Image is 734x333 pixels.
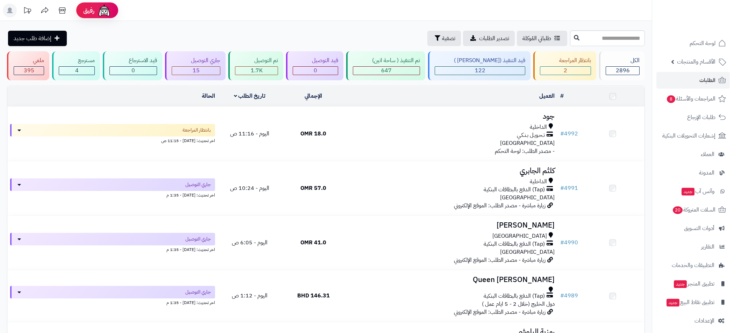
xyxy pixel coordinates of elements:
[701,242,714,252] span: التقارير
[251,66,263,75] span: 1.7K
[59,67,94,75] div: 4
[656,127,730,144] a: إشعارات التحويلات البنكية
[131,66,135,75] span: 0
[560,92,564,100] a: #
[656,183,730,200] a: وآتس آبجديد
[666,94,715,104] span: المراجعات والأسئلة
[484,292,545,300] span: (Tap) الدفع بالبطاقات البنكية
[234,92,266,100] a: تاريخ الطلب
[19,3,36,19] a: تحديثات المنصة
[297,291,330,300] span: 146.31 BHD
[442,34,455,43] span: تصفية
[656,201,730,218] a: السلات المتروكة20
[484,240,545,248] span: (Tap) الدفع بالبطاقات البنكية
[172,67,220,75] div: 15
[10,298,215,306] div: اخر تحديث: [DATE] - 1:35 م
[672,205,715,215] span: السلات المتروكة
[185,236,211,243] span: جاري التوصيل
[492,232,547,240] span: [GEOGRAPHIC_DATA]
[475,66,485,75] span: 122
[598,51,646,80] a: الكل2896
[500,193,555,202] span: [GEOGRAPHIC_DATA]
[14,57,44,65] div: ملغي
[616,66,630,75] span: 2896
[454,256,546,264] span: زيارة مباشرة - مصدر الطلب: الموقع الإلكتروني
[656,312,730,329] a: الإعدادات
[435,67,525,75] div: 122
[353,67,420,75] div: 647
[10,191,215,198] div: اخر تحديث: [DATE] - 1:35 م
[285,51,345,80] a: قيد التوصيل 0
[606,57,640,65] div: الكل
[656,146,730,163] a: العملاء
[230,184,269,192] span: اليوم - 10:24 ص
[686,20,727,34] img: logo-2.png
[101,51,164,80] a: قيد الاسترجاع 0
[656,164,730,181] a: المدونة
[193,66,200,75] span: 15
[560,184,564,192] span: #
[677,57,715,67] span: الأقسام والمنتجات
[232,291,268,300] span: اليوم - 1:12 ص
[183,127,211,134] span: بانتظار المراجعة
[539,92,555,100] a: العميل
[656,90,730,107] a: المراجعات والأسئلة8
[687,112,715,122] span: طلبات الإرجاع
[672,260,714,270] span: التطبيقات والخدمات
[14,34,51,43] span: إضافة طلب جديد
[656,257,730,274] a: التطبيقات والخدمات
[235,57,278,65] div: تم التوصيل
[235,67,278,75] div: 1711
[662,131,715,141] span: إشعارات التحويلات البنكية
[348,221,555,229] h3: [PERSON_NAME]
[427,51,532,80] a: قيد التنفيذ ([PERSON_NAME] ) 122
[656,238,730,255] a: التقارير
[10,245,215,253] div: اخر تحديث: [DATE] - 1:35 م
[230,129,269,138] span: اليوم - 11:16 ص
[667,299,679,306] span: جديد
[293,67,338,75] div: 0
[348,167,555,175] h3: كلثم الجابري
[656,72,730,89] a: الطلبات
[522,34,551,43] span: طلباتي المُوكلة
[293,57,338,65] div: قيد التوصيل
[682,188,694,195] span: جديد
[560,291,564,300] span: #
[560,129,578,138] a: #4992
[300,129,326,138] span: 18.0 OMR
[673,279,714,289] span: تطبيق المتجر
[694,316,714,326] span: الإعدادات
[110,67,157,75] div: 0
[109,57,157,65] div: قيد الاسترجاع
[435,57,525,65] div: قيد التنفيذ ([PERSON_NAME] )
[482,300,555,308] span: دول الخليج (خلال 2 - 5 ايام عمل )
[10,136,215,144] div: اخر تحديث: [DATE] - 11:15 ص
[454,308,546,316] span: زيارة مباشرة - مصدر الطلب: الموقع الإلكتروني
[500,248,555,256] span: [GEOGRAPHIC_DATA]
[353,57,420,65] div: تم التنفيذ ( ساحة اتين)
[699,168,714,178] span: المدونة
[530,178,547,186] span: الداخلية
[560,238,564,247] span: #
[8,31,67,46] a: إضافة طلب جديد
[560,291,578,300] a: #4989
[97,3,111,17] img: ai-face.png
[500,139,555,147] span: [GEOGRAPHIC_DATA]
[348,112,555,120] h3: جود
[560,238,578,247] a: #4990
[381,66,392,75] span: 647
[305,92,322,100] a: الإجمالي
[666,297,714,307] span: تطبيق نقاط البيع
[227,51,285,80] a: تم التوصيل 1.7K
[164,51,227,80] a: جاري التوصيل 15
[6,51,51,80] a: ملغي 395
[656,220,730,237] a: أدوات التسويق
[345,51,427,80] a: تم التنفيذ ( ساحة اتين) 647
[656,294,730,311] a: تطبيق نقاط البيعجديد
[185,181,211,188] span: جاري التوصيل
[172,57,220,65] div: جاري التوصيل
[684,223,714,233] span: أدوات التسويق
[674,280,687,288] span: جديد
[202,92,215,100] a: الحالة
[59,57,95,65] div: مسترجع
